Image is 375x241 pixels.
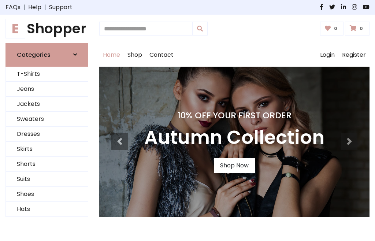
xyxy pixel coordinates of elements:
a: Contact [146,43,177,67]
a: Skirts [6,142,88,157]
a: T-Shirts [6,67,88,82]
a: Help [28,3,41,12]
h4: 10% Off Your First Order [144,110,324,120]
a: Categories [5,43,88,67]
a: Suits [6,172,88,187]
h3: Autumn Collection [144,126,324,149]
a: Jackets [6,97,88,112]
a: FAQs [5,3,21,12]
a: Support [49,3,73,12]
a: Sweaters [6,112,88,127]
a: Shop Now [214,158,255,173]
a: Home [99,43,124,67]
a: Login [316,43,338,67]
a: Shop [124,43,146,67]
a: Register [338,43,370,67]
a: Shoes [6,187,88,202]
span: | [21,3,28,12]
a: Jeans [6,82,88,97]
a: 0 [320,22,344,36]
span: | [41,3,49,12]
a: Hats [6,202,88,217]
a: Shorts [6,157,88,172]
a: EShopper [5,21,88,37]
span: E [5,19,25,38]
a: 0 [345,22,370,36]
a: Dresses [6,127,88,142]
h1: Shopper [5,21,88,37]
span: 0 [358,25,365,32]
span: 0 [332,25,339,32]
h6: Categories [17,51,51,58]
